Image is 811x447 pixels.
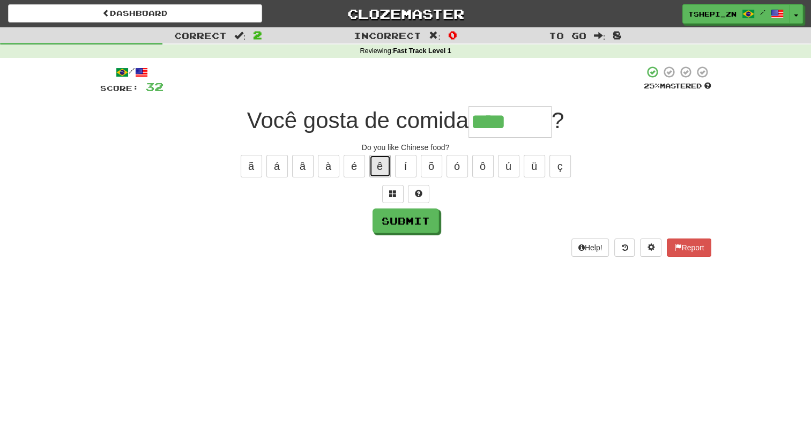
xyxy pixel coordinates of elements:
a: Clozemaster [278,4,532,23]
button: ã [241,155,262,177]
span: 32 [145,80,163,93]
span: Incorrect [354,30,421,41]
span: : [234,31,246,40]
span: : [429,31,441,40]
a: Dashboard [8,4,262,23]
button: á [266,155,288,177]
span: 2 [253,28,262,41]
span: To go [549,30,586,41]
strong: Fast Track Level 1 [393,47,451,55]
span: ? [552,108,564,133]
button: Report [667,239,711,257]
button: ü [524,155,545,177]
button: ç [549,155,571,177]
button: ó [447,155,468,177]
button: Round history (alt+y) [614,239,635,257]
button: à [318,155,339,177]
button: Submit [373,208,439,233]
span: 0 [448,28,457,41]
span: 8 [613,28,622,41]
button: õ [421,155,442,177]
button: Help! [571,239,609,257]
button: í [395,155,416,177]
span: / [760,9,765,16]
button: ô [472,155,494,177]
div: / [100,65,163,79]
button: é [344,155,365,177]
span: Tshepi_ZN [688,9,736,19]
button: ú [498,155,519,177]
button: ê [369,155,391,177]
span: : [594,31,606,40]
span: Você gosta de comida [247,108,468,133]
button: Single letter hint - you only get 1 per sentence and score half the points! alt+h [408,185,429,203]
a: Tshepi_ZN / [682,4,790,24]
span: Score: [100,84,139,93]
span: Correct [174,30,227,41]
button: Switch sentence to multiple choice alt+p [382,185,404,203]
div: Do you like Chinese food? [100,142,711,153]
button: â [292,155,314,177]
div: Mastered [644,81,711,91]
span: 25 % [644,81,660,90]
